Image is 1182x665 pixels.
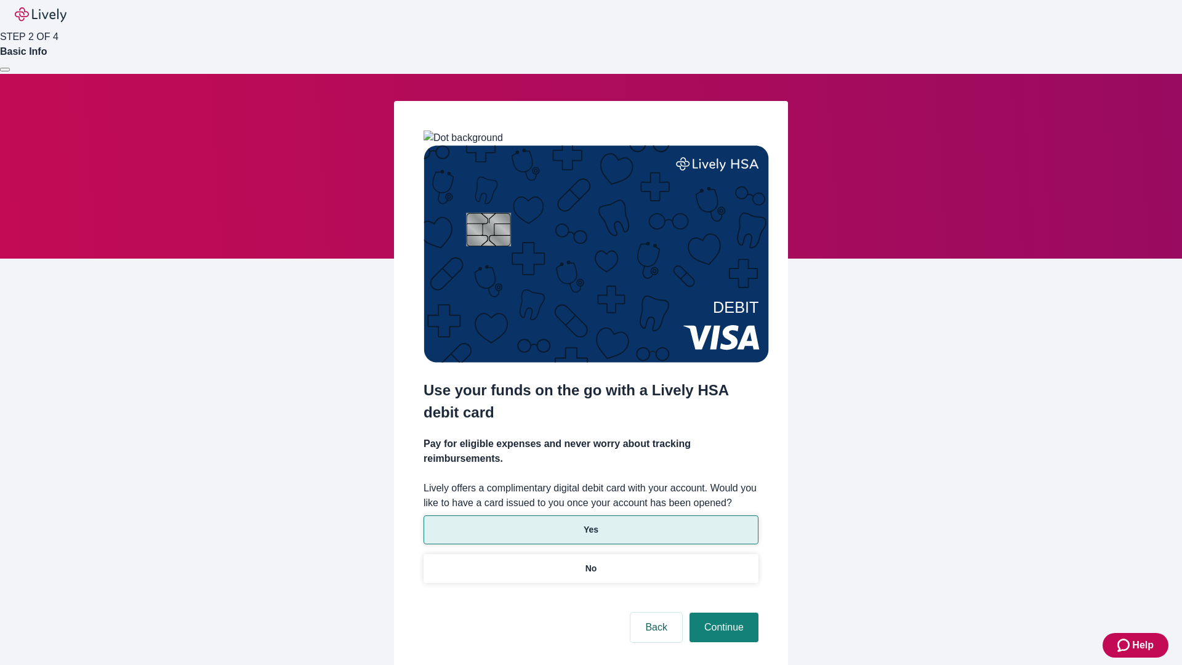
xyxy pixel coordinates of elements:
[689,613,758,642] button: Continue
[424,554,758,583] button: No
[424,145,769,363] img: Debit card
[1132,638,1154,653] span: Help
[424,379,758,424] h2: Use your funds on the go with a Lively HSA debit card
[630,613,682,642] button: Back
[424,437,758,466] h4: Pay for eligible expenses and never worry about tracking reimbursements.
[424,515,758,544] button: Yes
[1103,633,1168,658] button: Zendesk support iconHelp
[584,523,598,536] p: Yes
[424,481,758,510] label: Lively offers a complimentary digital debit card with your account. Would you like to have a card...
[585,562,597,575] p: No
[1117,638,1132,653] svg: Zendesk support icon
[424,131,503,145] img: Dot background
[15,7,66,22] img: Lively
